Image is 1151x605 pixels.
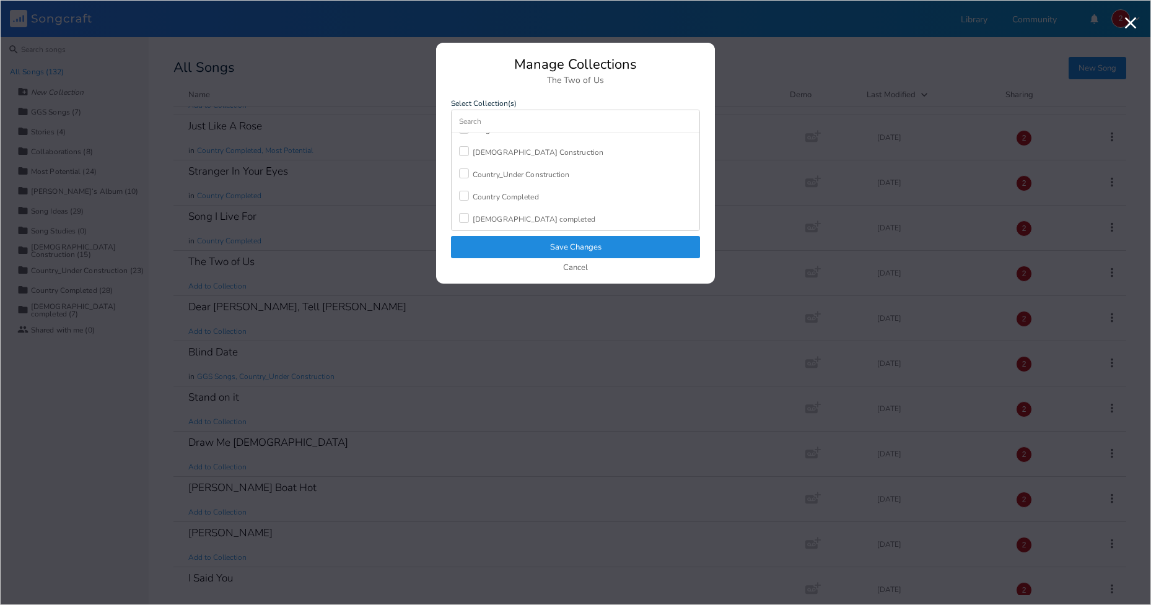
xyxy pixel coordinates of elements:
[452,110,699,133] input: Search
[451,58,700,71] div: Manage Collections
[473,171,570,178] div: Country_Under Construction
[451,76,700,85] div: The Two of Us
[473,149,603,156] div: [DEMOGRAPHIC_DATA] Construction
[473,126,517,134] div: Song Studies
[473,193,539,201] div: Country Completed
[451,100,700,107] label: Select Collection(s)
[451,236,700,258] button: Save Changes
[563,263,588,274] button: Cancel
[473,215,595,223] div: [DEMOGRAPHIC_DATA] completed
